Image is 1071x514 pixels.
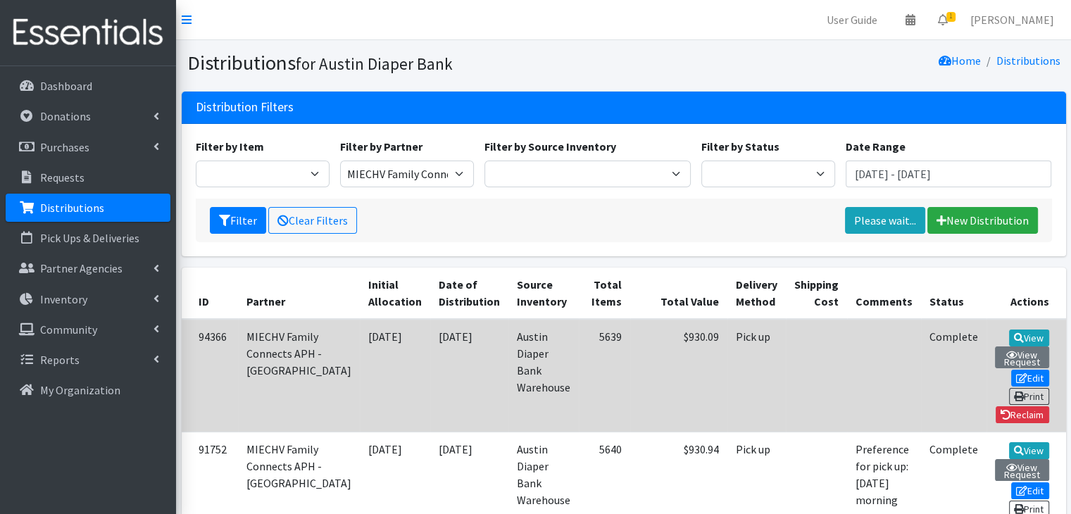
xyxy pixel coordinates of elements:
a: Edit [1011,370,1049,387]
a: Pick Ups & Deliveries [6,224,170,252]
td: Pick up [727,319,786,432]
a: Partner Agencies [6,254,170,282]
label: Filter by Source Inventory [484,138,616,155]
p: Community [40,322,97,337]
a: View Request [995,346,1049,368]
a: Edit [1011,482,1049,499]
p: My Organization [40,383,120,397]
label: Filter by Partner [340,138,422,155]
th: Delivery Method [727,268,786,319]
th: Initial Allocation [360,268,430,319]
a: User Guide [815,6,889,34]
small: for Austin Diaper Bank [296,54,453,74]
td: [DATE] [430,319,508,432]
th: Total Value [630,268,727,319]
th: Status [921,268,987,319]
th: Partner [238,268,360,319]
span: 1 [946,12,956,22]
a: Distributions [6,194,170,222]
th: Actions [987,268,1066,319]
p: Donations [40,109,91,123]
p: Requests [40,170,84,184]
button: Filter [210,207,266,234]
p: Reports [40,353,80,367]
a: [PERSON_NAME] [959,6,1065,34]
th: Total Items [579,268,630,319]
h1: Distributions [187,51,619,75]
p: Inventory [40,292,87,306]
label: Date Range [846,138,906,155]
a: View [1009,330,1049,346]
td: 5639 [579,319,630,432]
a: Community [6,315,170,344]
a: View [1009,442,1049,459]
th: ID [182,268,238,319]
h3: Distribution Filters [196,100,294,115]
a: Inventory [6,285,170,313]
a: Reclaim [996,406,1049,423]
a: Clear Filters [268,207,357,234]
label: Filter by Item [196,138,264,155]
a: Please wait... [845,207,925,234]
p: Purchases [40,140,89,154]
a: Print [1009,388,1049,405]
a: Donations [6,102,170,130]
label: Filter by Status [701,138,779,155]
th: Comments [847,268,921,319]
a: 1 [927,6,959,34]
a: New Distribution [927,207,1038,234]
a: Purchases [6,133,170,161]
th: Shipping Cost [786,268,847,319]
input: January 1, 2011 - December 31, 2011 [846,161,1052,187]
a: Reports [6,346,170,374]
p: Pick Ups & Deliveries [40,231,139,245]
a: Requests [6,163,170,192]
th: Source Inventory [508,268,579,319]
a: Home [939,54,981,68]
p: Distributions [40,201,104,215]
td: 94366 [182,319,238,432]
p: Partner Agencies [40,261,123,275]
p: Dashboard [40,79,92,93]
a: My Organization [6,376,170,404]
a: Dashboard [6,72,170,100]
img: HumanEssentials [6,9,170,56]
a: Distributions [996,54,1060,68]
td: Complete [921,319,987,432]
th: Date of Distribution [430,268,508,319]
a: View Request [995,459,1049,481]
td: MIECHV Family Connects APH - [GEOGRAPHIC_DATA] [238,319,360,432]
td: Austin Diaper Bank Warehouse [508,319,579,432]
td: [DATE] [360,319,430,432]
td: $930.09 [630,319,727,432]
